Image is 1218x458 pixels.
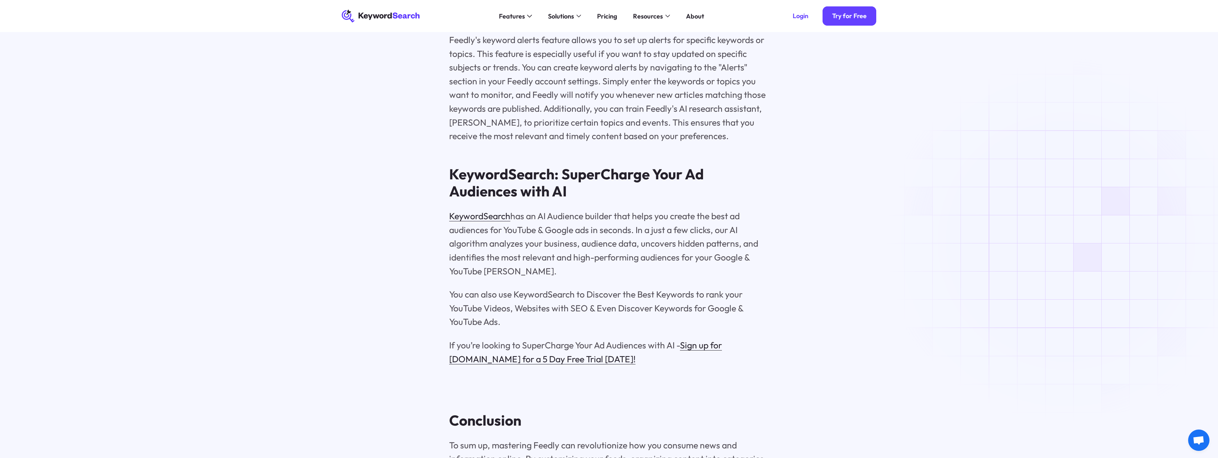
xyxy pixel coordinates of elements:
[793,12,808,20] div: Login
[592,10,622,22] a: Pricing
[597,11,617,21] div: Pricing
[449,375,769,389] p: ‍
[1188,430,1209,451] a: Open chat
[449,210,510,221] a: KeywordSearch
[633,11,663,21] div: Resources
[449,288,769,329] p: You can also use KeywordSearch to Discover the Best Keywords to rank your YouTube Videos, Website...
[449,209,769,278] p: has an AI Audience builder that helps you create the best ad audiences for YouTube & Google ads i...
[783,6,818,26] a: Login
[449,339,722,364] a: Sign up for [DOMAIN_NAME] for a 5 Day Free Trial [DATE]!
[449,412,769,429] h2: Conclusion
[449,165,704,200] strong: KeywordSearch: SuperCharge Your Ad Audiences with AI
[681,10,709,22] a: About
[499,11,525,21] div: Features
[449,338,769,366] p: If you’re looking to SuperCharge Your Ad Audiences with AI -
[548,11,574,21] div: Solutions
[823,6,876,26] a: Try for Free
[686,11,704,21] div: About
[449,33,769,143] p: Feedly's keyword alerts feature allows you to set up alerts for specific keywords or topics. This...
[832,12,867,20] div: Try for Free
